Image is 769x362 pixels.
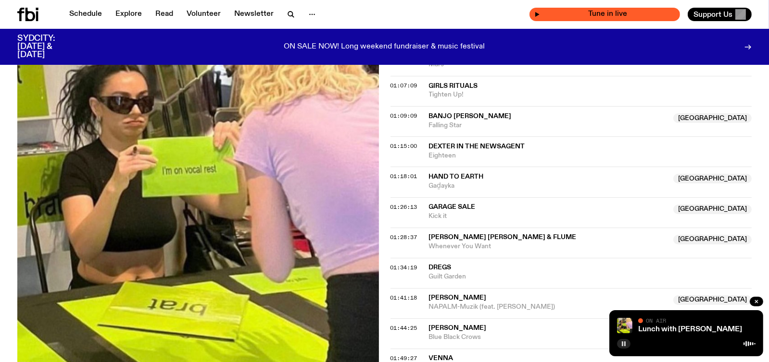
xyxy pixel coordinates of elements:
[391,356,417,361] button: 01:49:27
[17,35,79,59] h3: SYDCITY: [DATE] & [DATE]
[429,272,752,281] span: Guilt Garden
[429,302,668,312] span: NAPALM-Muzik (feat. [PERSON_NAME])
[391,113,417,119] button: 01:09:09
[429,264,452,271] span: Dregs
[110,8,148,21] a: Explore
[673,174,752,183] span: [GEOGRAPHIC_DATA]
[150,8,179,21] a: Read
[391,82,417,89] span: 01:07:09
[429,355,454,362] span: Venna
[429,121,668,130] span: Falling Star
[646,317,666,324] span: On Air
[429,143,525,150] span: dexter in the newsagent
[429,113,512,120] span: Banjo [PERSON_NAME]
[429,173,484,180] span: Hand To Earth
[391,233,417,241] span: 01:28:37
[391,144,417,149] button: 01:15:00
[391,112,417,120] span: 01:09:09
[688,8,752,21] button: Support Us
[228,8,279,21] a: Newsletter
[391,172,417,180] span: 01:18:01
[673,235,752,244] span: [GEOGRAPHIC_DATA]
[429,242,668,251] span: Whenever You Want
[429,204,476,210] span: Garage Sale
[429,212,668,221] span: Kick it
[673,205,752,214] span: [GEOGRAPHIC_DATA]
[673,113,752,123] span: [GEOGRAPHIC_DATA]
[391,265,417,270] button: 01:34:19
[429,90,752,99] span: Tighten Up!
[391,264,417,271] span: 01:34:19
[391,294,417,302] span: 01:41:18
[391,295,417,301] button: 01:41:18
[429,83,478,89] span: Girls Rituals
[529,8,680,21] button: On AirLunch with [PERSON_NAME]Tune in live
[63,8,108,21] a: Schedule
[391,203,417,211] span: 01:26:13
[429,181,668,191] span: Gaḏayka
[391,326,417,331] button: 01:44:25
[693,10,732,19] span: Support Us
[673,295,752,305] span: [GEOGRAPHIC_DATA]
[391,142,417,150] span: 01:15:00
[429,151,752,160] span: Eighteen
[391,83,417,88] button: 01:07:09
[391,235,417,240] button: 01:28:37
[391,174,417,179] button: 01:18:01
[391,205,417,210] button: 01:26:13
[181,8,227,21] a: Volunteer
[540,11,675,18] span: Tune in live
[638,326,742,333] a: Lunch with [PERSON_NAME]
[391,354,417,362] span: 01:49:27
[284,43,485,51] p: ON SALE NOW! Long weekend fundraiser & music festival
[429,294,487,301] span: [PERSON_NAME]
[391,324,417,332] span: 01:44:25
[429,325,487,331] span: [PERSON_NAME]
[429,333,668,342] span: Blue Black Crows
[429,234,577,241] span: [PERSON_NAME] [PERSON_NAME] & Flume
